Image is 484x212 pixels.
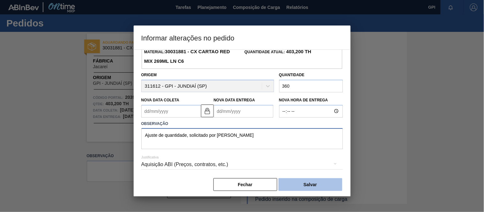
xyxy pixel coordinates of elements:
[279,178,342,191] button: Salvar
[201,105,214,117] button: locked
[214,98,255,102] label: Nova Data Entrega
[141,98,180,102] label: Nova Data Coleta
[141,128,343,149] textarea: Ajuste de quantidade, solicitado por [PERSON_NAME]
[213,178,277,191] button: Fechar
[141,156,343,173] div: Aquisição ABI (Preços, contratos, etc.)
[279,96,343,105] label: Nova Hora de Entrega
[285,49,311,54] strong: 403,200 TH
[144,50,230,64] span: Material:
[141,119,343,128] label: Observação
[134,26,351,50] h3: Informar alterações no pedido
[214,105,273,118] input: dd/mm/yyyy
[204,107,211,115] img: locked
[245,50,311,54] span: Quantidade Atual:
[279,73,305,77] label: Quantidade
[141,73,157,77] label: Origem
[141,105,201,118] input: dd/mm/yyyy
